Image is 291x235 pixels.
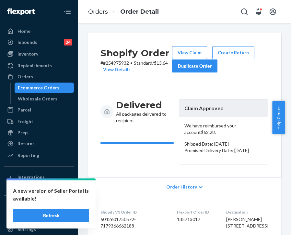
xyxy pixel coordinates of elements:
[17,51,38,57] div: Inventory
[17,107,31,113] div: Parcel
[17,73,33,80] div: Orders
[212,46,254,59] button: Create Return
[4,26,74,36] a: Home
[272,101,285,134] button: Help Center
[64,39,72,46] div: 24
[116,99,174,111] h3: Delivered
[100,209,167,215] dt: Shopify V3 Order ID
[4,60,74,71] a: Replenishments
[61,5,74,18] button: Close Navigation
[177,209,216,215] dt: Flexport Order ID
[184,141,263,147] p: Shipped Date: [DATE]
[13,209,89,222] button: Refresh
[4,127,74,138] a: Prep
[4,150,74,161] a: Reporting
[17,152,39,159] div: Reporting
[17,226,36,233] div: Settings
[4,37,74,47] a: Inbounds24
[4,172,74,182] button: Integrations
[238,5,251,18] button: Open Search Box
[177,216,216,223] dd: 135713017
[250,215,285,232] iframe: Opens a widget where you can chat to one of our agents
[172,59,217,72] button: Duplicate Order
[13,187,89,202] p: A new version of Seller Portal is available!
[17,28,30,34] div: Home
[88,8,108,15] a: Orders
[178,63,212,69] div: Duplicate Order
[4,201,74,211] button: Fast Tags
[17,39,37,46] div: Inbounds
[15,83,74,93] a: Ecommerce Orders
[100,66,131,73] button: View Details
[18,96,57,102] div: Wholesale Orders
[4,105,74,115] a: Parcel
[4,72,74,82] a: Orders
[100,60,172,73] p: # #254975932 / $13.64
[130,60,133,66] span: •
[252,5,265,18] button: Open notifications
[17,174,45,180] div: Integrations
[4,214,74,222] a: Add Fast Tag
[15,94,74,104] a: Wholesale Orders
[266,5,279,18] button: Open account menu
[179,99,268,117] header: Claim Approved
[4,116,74,127] a: Freight
[116,99,174,124] div: All packages delivered to recipient
[17,118,33,125] div: Freight
[100,46,172,60] h2: Shopify Order
[17,62,52,69] div: Replenishments
[120,8,159,15] a: Order Detail
[4,138,74,149] a: Returns
[184,123,263,136] p: We have reimbursed your account $62.28 .
[172,46,207,59] button: View Claim
[17,129,28,136] div: Prep
[134,60,152,66] span: Standard
[166,184,197,190] span: Order History
[4,224,74,235] a: Settings
[226,209,268,215] dt: Destination
[4,49,74,59] a: Inventory
[17,140,35,147] div: Returns
[226,216,268,228] span: [PERSON_NAME] [STREET_ADDRESS]
[83,2,164,21] ol: breadcrumbs
[18,85,59,91] div: Ecommerce Orders
[7,8,35,15] img: Flexport logo
[184,147,263,154] p: Promised Delivery Date: [DATE]
[100,216,167,229] dd: 6042601750572-7179366662188
[4,185,74,193] a: Add Integration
